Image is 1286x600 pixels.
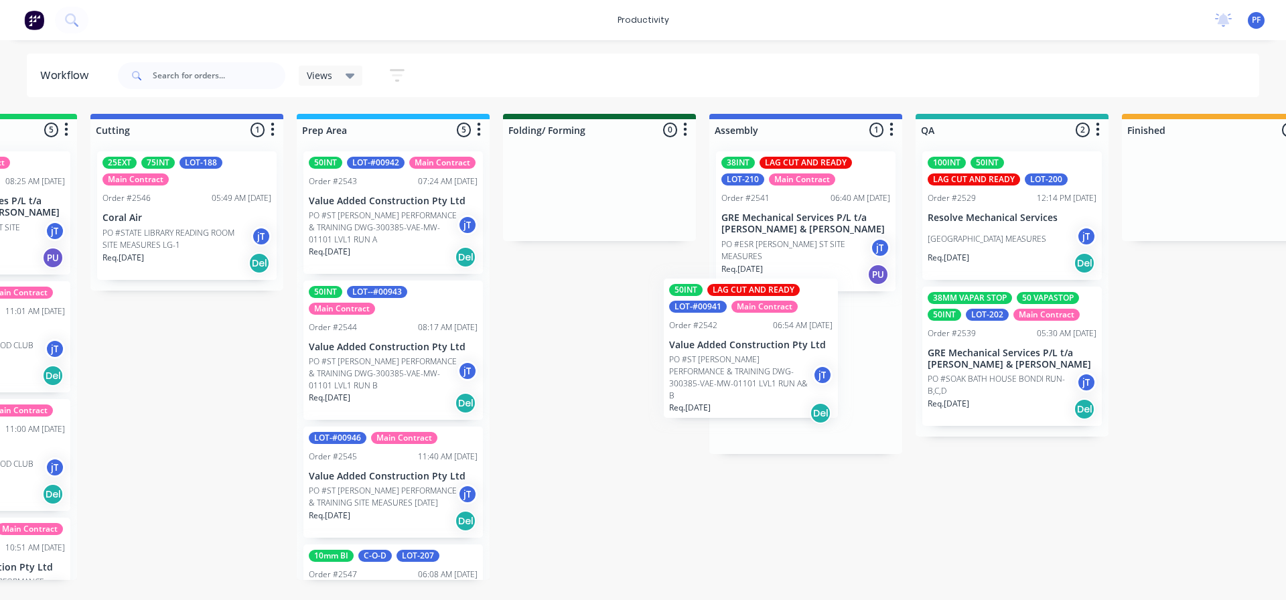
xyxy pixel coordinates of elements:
div: Workflow [40,68,95,84]
span: PF [1252,14,1261,26]
img: Factory [24,10,44,30]
span: Views [307,68,332,82]
input: Search for orders... [153,62,285,89]
div: productivity [611,10,676,30]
